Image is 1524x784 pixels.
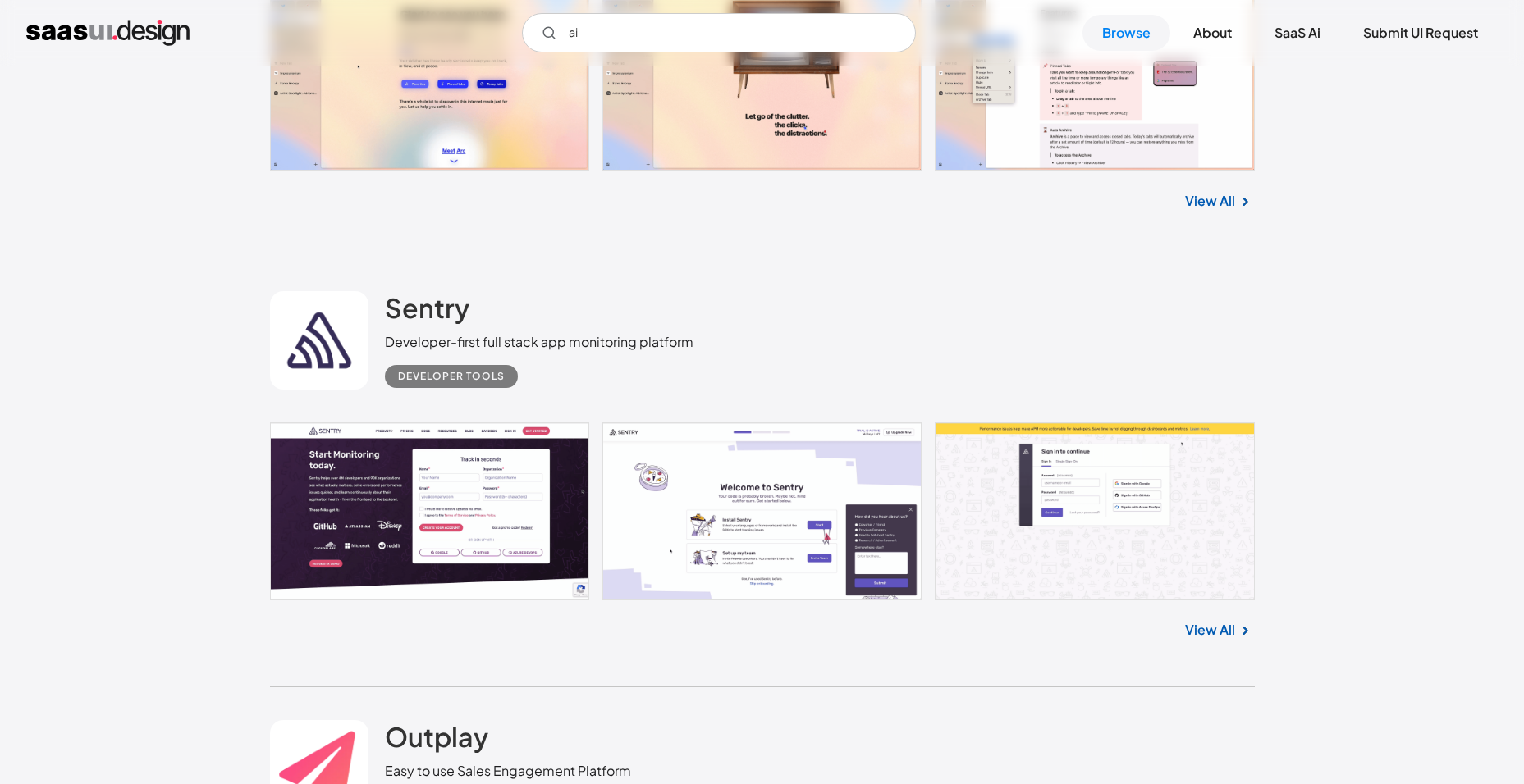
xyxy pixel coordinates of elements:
[26,20,190,46] a: home
[385,761,631,781] div: Easy to use Sales Engagement Platform
[385,332,693,352] div: Developer-first full stack app monitoring platform
[1082,15,1170,51] a: Browse
[385,720,488,753] h2: Outplay
[1255,15,1340,51] a: SaaS Ai
[522,13,916,52] input: Search UI designs you're looking for...
[385,720,488,761] a: Outplay
[385,291,469,332] a: Sentry
[1343,15,1498,51] a: Submit UI Request
[385,291,469,324] h2: Sentry
[1185,191,1235,211] a: View All
[522,13,916,52] form: Email Form
[1174,15,1252,51] a: About
[398,367,505,386] div: Developer tools
[1185,620,1235,640] a: View All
